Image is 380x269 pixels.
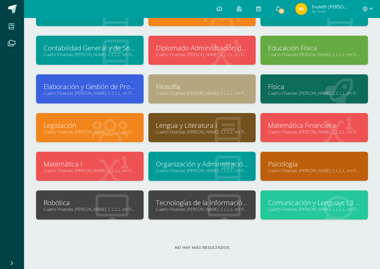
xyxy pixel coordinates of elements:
[278,8,285,14] span: 25
[268,121,360,130] a: Matemática Financiera
[44,168,136,173] a: Cuarto Finanzas [PERSON_NAME]. C.C.L.L. en Finanzas y Administración "A"
[268,82,360,91] a: Física
[268,206,360,212] a: Cuarto Finanzas [PERSON_NAME]. C.C.L.L. en Finanzas y Administración "LEVEL 2 B"
[36,245,368,250] label: No hay más resultados
[156,52,248,57] a: Cuarto Finanzas [PERSON_NAME]. C.C.L.L. en Finanzas y Administración "A"
[44,198,136,207] a: Robótica
[268,168,360,173] a: Cuarto Finanzas [PERSON_NAME]. C.C.L.L. en Finanzas y Administración "A"
[44,159,136,169] a: Matemática I
[156,159,248,169] a: Organización y Administración I
[44,121,136,130] a: Legislación
[156,43,248,52] a: Diplomado Administración de Empresas
[156,129,248,135] a: Cuarto Finanzas [PERSON_NAME]. C.C.L.L. en Finanzas y Administración "A"
[295,3,307,15] img: 372398db3e375715a690d5794b669290.png
[268,198,360,207] a: Comunicación y Lenguaje L3 Idioma Inglés
[312,9,348,14] span: Mi Perfil
[312,4,348,10] span: Evoleth [PERSON_NAME]
[44,129,136,135] a: Cuarto Finanzas [PERSON_NAME]. C.C.L.L. en Finanzas y Administración "A"
[44,82,136,91] a: Elaboración y Gestión de Proyectos
[268,52,360,57] a: Cuarto Finanzas [PERSON_NAME]. C.C.L.L. en Finanzas y Administración "A"
[156,82,248,91] a: Filosofía
[268,159,360,169] a: Psicología
[268,129,360,135] a: Cuarto Finanzas [PERSON_NAME]. C.C.L.L. en Finanzas y Administración "A"
[268,90,360,96] a: Cuarto Finanzas [PERSON_NAME]. C.C.L.L. en Finanzas y Administración "A"
[156,206,248,212] a: Cuarto Finanzas [PERSON_NAME]. C.C.L.L. en Finanzas y Administración "A"
[156,90,248,96] a: Cuarto Finanzas [PERSON_NAME]. C.C.L.L. en Finanzas y Administración "A"
[44,90,136,96] a: Cuarto Finanzas [PERSON_NAME]. C.C.L.L. en Finanzas y Administración "A"
[156,198,248,207] a: Tecnologías de la Información y la Comunicación
[268,43,360,52] a: Educación Física
[156,121,248,130] a: Lengua y Literatura I
[156,168,248,173] a: Cuarto Finanzas [PERSON_NAME]. C.C.L.L. en Finanzas y Administración "A"
[44,206,136,212] a: Cuarto Finanzas [PERSON_NAME]. C.C.L.L. en Finanzas y Administración "A"
[44,43,136,52] a: Contabilidad General y de Sociedades
[44,52,136,57] a: Cuarto Finanzas [PERSON_NAME]. C.C.L.L. en Finanzas y Administración "A"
